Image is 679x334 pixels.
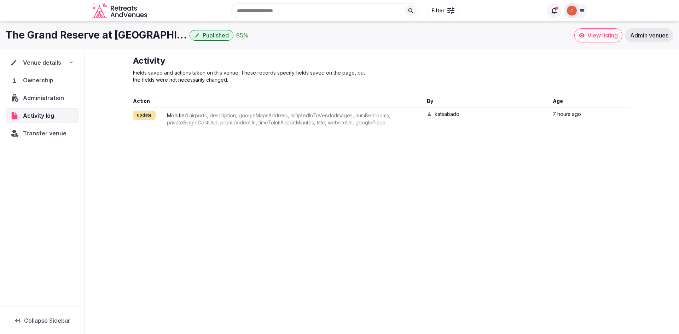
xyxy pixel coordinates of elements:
span: Admin venues [630,32,668,39]
h2: Activity [133,55,371,66]
span: airports, description, googleMapsAddress, isOptedInToVendorImages, numBedrooms, privateSingleCost... [167,112,390,125]
p: Fields saved and actions taken on this venue. These records specify fields saved on the page, but... [133,69,371,83]
button: Transfer venue [6,126,79,141]
a: Visit the homepage [92,3,149,19]
a: Ownership [6,73,79,88]
a: Admin venues [625,28,673,42]
span: katsabado [435,111,459,117]
span: 7 hours ago [553,111,581,117]
button: Filter [427,4,459,17]
button: Published [190,30,233,41]
button: katsabado [435,111,459,118]
div: By [427,98,547,105]
span: Published [203,32,229,39]
button: Collapse Sidebar [6,313,79,328]
span: Activity log [23,111,57,120]
span: Administration [23,94,67,102]
button: 85% [236,31,249,40]
span: Collapse Sidebar [24,317,70,324]
h1: The Grand Reserve at [GEOGRAPHIC_DATA] ([GEOGRAPHIC_DATA]) [6,28,187,42]
div: 85 % [236,31,249,40]
span: Transfer venue [23,129,66,137]
a: View listing [574,28,622,42]
span: Filter [431,7,445,14]
svg: Retreats and Venues company logo [92,3,149,19]
div: Age [553,98,631,105]
span: Ownership [23,76,56,84]
button: 7 hours ago [553,111,581,118]
div: Action [133,98,421,105]
img: Catalina [567,6,577,16]
div: update [133,111,156,120]
a: Administration [6,90,79,105]
span: Modified [167,112,189,118]
span: Venue details [23,58,61,67]
a: Activity log [6,108,79,123]
span: View listing [587,32,618,39]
